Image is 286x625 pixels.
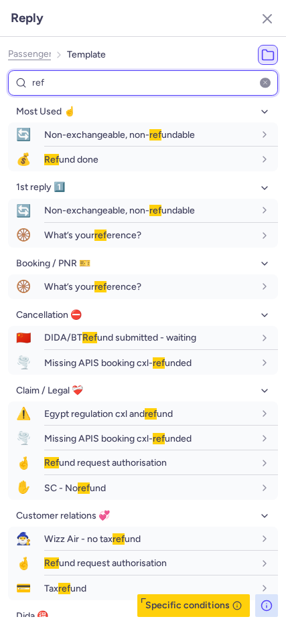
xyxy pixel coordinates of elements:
button: Booking / PNR 🎫 [8,253,278,274]
button: 1st reply 1️⃣ [8,177,278,198]
span: Booking / PNR 🎫 [16,258,90,269]
span: 🔄 [8,122,39,147]
span: 💳 [8,576,39,601]
span: ⚠️ [8,401,39,426]
li: Template [67,45,106,65]
span: ref [145,408,157,420]
span: Ref [44,154,59,165]
span: Missing APIS booking cxl- unded [44,433,192,444]
span: ref [153,357,165,369]
span: ref [58,583,70,594]
button: 🧙‍♂️Wizz Air - no taxrefund [8,527,278,551]
h3: Reply [11,11,44,25]
span: 🔄 [8,199,39,224]
button: Claim / Legal ❤️‍🩹 [8,380,278,401]
span: Ref [44,557,59,569]
button: 🔄Non-exchangeable, non-refundable [8,122,278,147]
button: Specific conditions [137,594,250,617]
button: 💳Taxrefund [8,576,278,601]
span: 🌪️ [8,426,39,451]
span: Tax und [44,583,86,594]
span: Wizz Air - no tax und [44,533,141,545]
button: Passenger [8,49,51,60]
button: Cancellation ⛔️ [8,304,278,326]
span: 🛞 [8,274,39,299]
button: 🇨🇳DIDA/BTRefund submitted - waiting [8,326,278,351]
span: ref [94,230,106,241]
span: Dida 🉐 [16,611,48,622]
span: What’s your erence? [44,230,141,241]
span: 1st reply 1️⃣ [16,182,65,193]
span: 🛞 [8,223,39,248]
button: Most Used ☝️ [8,101,278,122]
span: Cancellation ⛔️ [16,310,82,321]
button: 🤞Refund request authorisation [8,551,278,576]
span: 🇨🇳 [8,326,39,351]
span: 🌪️ [8,351,39,375]
span: Most Used ☝️ [16,106,75,117]
span: Missing APIS booking cxl- unded [44,357,192,369]
span: ref [153,433,165,444]
span: ✋ [8,475,39,500]
button: ✋SC - Norefund [8,475,278,500]
button: 🔄Non-exchangeable, non-refundable [8,199,278,224]
button: Customer relations 💞 [8,505,278,527]
span: ref [113,533,125,545]
span: ref [149,205,161,216]
span: ref [149,129,161,141]
span: Non-exchangeable, non- undable [44,129,195,141]
button: 🛞What’s yourreference? [8,223,278,248]
button: 🌪️Missing APIS booking cxl-refunded [8,351,278,375]
span: ref [78,482,90,494]
button: 💰Refund done [8,147,278,172]
span: ref [94,281,106,292]
span: 🧙‍♂️ [8,527,39,551]
button: 🛞What’s yourreference? [8,274,278,299]
span: und done [44,154,98,165]
span: SC - No und [44,482,106,494]
input: Find category, template [8,70,278,96]
span: und request authorisation [44,457,167,468]
button: 🌪️Missing APIS booking cxl-refunded [8,426,278,451]
span: Egypt regulation cxl and und [44,408,173,420]
span: What’s your erence? [44,281,141,292]
button: 🤞Refund request authorisation [8,451,278,476]
span: Claim / Legal ❤️‍🩹 [16,385,83,396]
span: 🤞 [8,451,39,476]
span: Passenger [8,49,52,60]
span: DIDA/BT und submitted - waiting [44,332,196,343]
span: Customer relations 💞 [16,511,110,521]
span: Non-exchangeable, non- undable [44,205,195,216]
span: Ref [82,332,97,343]
span: und request authorisation [44,557,167,569]
span: Ref [44,457,59,468]
span: 🤞 [8,551,39,576]
span: 💰 [8,147,39,172]
button: ⚠️Egypt regulation cxl andrefund [8,401,278,426]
